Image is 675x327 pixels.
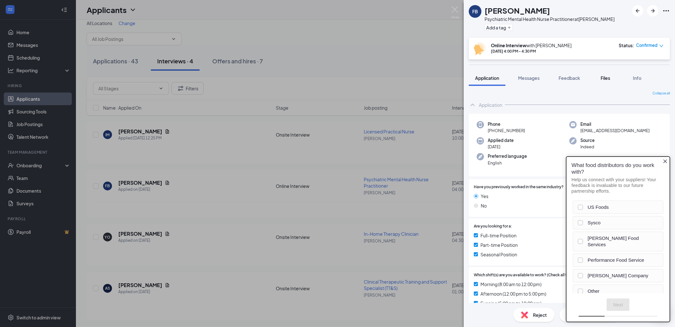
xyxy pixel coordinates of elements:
[481,202,487,209] span: No
[561,151,675,327] iframe: Sprig User Feedback Dialog
[480,281,542,288] span: Morning (8:00 am to 12:00 pm)
[649,7,657,15] svg: ArrowRight
[474,223,512,229] span: Are you looking for a:
[485,16,615,22] div: Psychiatric Mental Health Nurse Practitioner at [PERSON_NAME]
[469,101,476,109] svg: ChevronUp
[580,144,595,150] span: Indeed
[488,121,525,127] span: Phone
[580,121,650,127] span: Email
[518,75,540,81] span: Messages
[485,24,513,31] button: PlusAdd a tag
[480,232,517,239] span: Full-time Position
[533,311,547,318] span: Reject
[488,160,527,166] span: English
[580,127,650,134] span: [EMAIL_ADDRESS][DOMAIN_NAME]
[633,75,641,81] span: Info
[662,7,670,15] svg: Ellipses
[632,5,643,16] button: ArrowLeftNew
[480,251,517,258] span: Seasonal Position
[488,144,514,150] span: [DATE]
[485,5,550,16] h1: [PERSON_NAME]
[659,44,664,48] span: down
[634,7,641,15] svg: ArrowLeftNew
[647,5,659,16] button: ArrowRight
[559,75,580,81] span: Feedback
[481,193,488,200] span: Yes
[601,75,610,81] span: Files
[653,91,670,96] span: Collapse all
[480,300,542,307] span: Evening (5:00 pm to 10:00 pm)
[480,241,518,248] span: Part-time Position
[474,272,585,278] span: Which shift(s) are you available to work? (Check all that apply)
[479,102,502,108] div: Application
[507,26,511,29] svg: Plus
[491,48,572,54] div: [DATE] 4:00 PM - 4:30 PM
[636,42,658,48] span: Confirmed
[488,127,525,134] span: [PHONE_NUMBER]
[488,153,527,159] span: Preferred language
[619,42,634,48] div: Status :
[480,290,546,297] span: Afternoon (12:00 pm to 5:00 pm)
[491,42,572,48] div: with [PERSON_NAME]
[491,42,526,48] b: Online Interview
[472,8,478,15] div: FB
[475,75,499,81] span: Application
[488,137,514,144] span: Applied date
[474,184,564,190] span: Have you previously worked in the same industry?
[580,137,595,144] span: Source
